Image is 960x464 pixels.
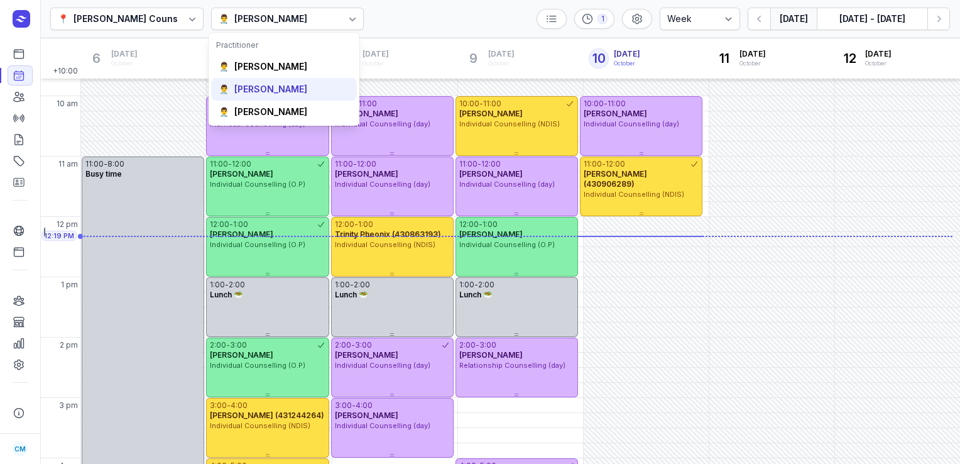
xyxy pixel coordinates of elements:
div: 👨‍⚕️ [219,83,229,96]
span: [PERSON_NAME] (430906289) [584,169,647,189]
div: 4:00 [231,400,248,411]
div: Practitioner [216,40,352,50]
div: - [604,99,608,109]
div: 👨‍⚕️ [219,11,229,26]
div: 1:00 [459,280,474,290]
div: 10:00 [459,99,479,109]
div: - [350,280,354,290]
div: - [479,99,483,109]
span: Lunch 🥗 [210,290,243,299]
div: 📍 [58,11,68,26]
span: [PERSON_NAME] [335,169,398,179]
div: - [353,159,357,169]
div: - [351,340,355,350]
div: - [227,400,231,411]
div: 8:00 [107,159,124,169]
div: October [614,59,640,68]
div: 10 [589,48,609,69]
div: October [363,59,389,68]
span: [DATE] [739,49,766,59]
span: Relationship Counselling (day) [459,361,565,370]
span: Individual Counselling (NDIS) [335,240,435,249]
span: +10:00 [53,66,80,79]
div: 11:00 [584,159,602,169]
div: October [111,59,138,68]
span: [PERSON_NAME] [210,350,273,360]
div: 11:00 [359,99,377,109]
div: 11:00 [608,99,626,109]
div: 12:00 [459,219,479,229]
span: [PERSON_NAME] (431244264) [210,411,324,420]
div: - [602,159,606,169]
span: [DATE] [865,49,892,59]
span: Individual Counselling (NDIS) [210,421,310,430]
div: [PERSON_NAME] Counselling [74,11,202,26]
div: 👨‍⚕️ [219,60,229,73]
span: Individual Counselling (O.P) [210,180,305,189]
span: [PERSON_NAME] [210,169,273,179]
span: 11 am [58,159,78,169]
div: 11:00 [85,159,104,169]
div: 2:00 [478,280,494,290]
span: Individual Counselling (day) [335,180,430,189]
div: [PERSON_NAME] [234,60,307,73]
span: 1 pm [61,280,78,290]
div: 10:00 [584,99,604,109]
div: - [479,219,483,229]
div: - [476,340,479,350]
span: [DATE] [111,49,138,59]
div: 9 [463,48,483,69]
div: - [474,280,478,290]
div: 1:00 [335,280,350,290]
div: [PERSON_NAME] [234,83,307,96]
span: Individual Counselling (day) [459,180,555,189]
div: 3:00 [355,340,372,350]
div: 4:00 [356,400,373,411]
span: [PERSON_NAME] [210,229,273,239]
div: - [104,159,107,169]
div: 1:00 [483,219,498,229]
div: - [229,219,233,229]
div: 12:00 [232,159,251,169]
div: 👨‍⚕️ [219,106,229,118]
span: [DATE] [488,49,515,59]
div: 12:00 [357,159,376,169]
span: [DATE] [614,49,640,59]
span: [PERSON_NAME] [459,350,523,360]
div: 12:00 [335,219,354,229]
span: Busy time [85,169,122,179]
span: Individual Counselling (NDIS) [459,119,560,128]
div: 12:00 [606,159,625,169]
div: 2:00 [229,280,245,290]
button: [DATE] - [DATE] [817,8,927,30]
span: Individual Counselling (day) [584,119,679,128]
div: - [225,280,229,290]
div: 11 [714,48,734,69]
span: [PERSON_NAME] [459,109,523,118]
div: October [739,59,766,68]
div: 12 [840,48,860,69]
span: [PERSON_NAME] [335,350,398,360]
div: 6 [86,48,106,69]
span: [PERSON_NAME] [459,169,523,179]
div: 1 [597,14,608,24]
div: October [865,59,892,68]
div: 3:00 [210,400,227,411]
div: - [477,159,481,169]
div: 1:00 [210,280,225,290]
span: Individual Counselling (O.P) [210,361,305,370]
div: 11:00 [335,159,353,169]
span: Individual Counselling (O.P) [210,240,305,249]
div: - [352,400,356,411]
span: 12 pm [57,219,78,229]
span: [PERSON_NAME] [584,109,647,118]
div: 3:00 [479,340,496,350]
span: 10 am [57,99,78,109]
div: 11:00 [210,159,228,169]
span: [PERSON_NAME] [335,411,398,420]
div: 2:00 [459,340,476,350]
div: 2:00 [335,340,351,350]
span: Lunch 🥗 [459,290,493,299]
div: - [226,340,230,350]
span: [PERSON_NAME] [335,109,398,118]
